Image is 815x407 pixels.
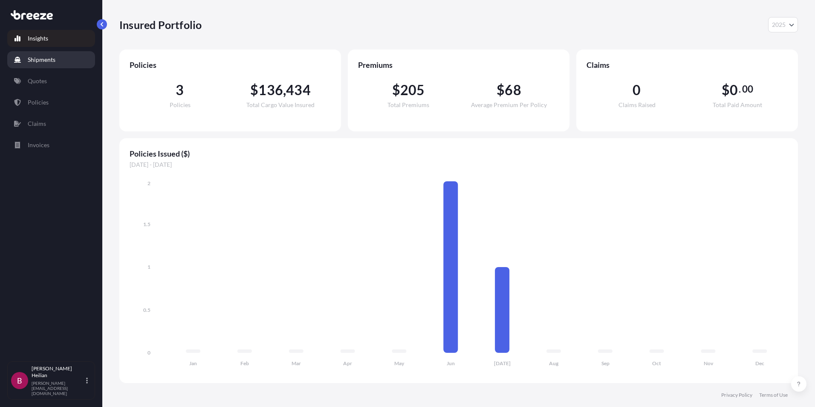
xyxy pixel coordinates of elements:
[143,221,150,227] tspan: 1.5
[400,83,425,97] span: 205
[32,365,84,379] p: [PERSON_NAME] Heilian
[587,60,788,70] span: Claims
[143,307,150,313] tspan: 0.5
[28,98,49,107] p: Policies
[704,360,714,366] tspan: Nov
[258,83,283,97] span: 136
[742,86,753,93] span: 00
[28,141,49,149] p: Invoices
[505,83,521,97] span: 68
[7,137,95,154] a: Invoices
[759,392,788,398] a: Terms of Use
[713,102,762,108] span: Total Paid Amount
[394,360,405,366] tspan: May
[28,34,48,43] p: Insights
[601,360,610,366] tspan: Sep
[147,349,150,356] tspan: 0
[147,180,150,186] tspan: 2
[176,83,184,97] span: 3
[7,115,95,132] a: Claims
[739,86,741,93] span: .
[147,264,150,270] tspan: 1
[170,102,191,108] span: Policies
[28,55,55,64] p: Shipments
[7,73,95,90] a: Quotes
[755,360,764,366] tspan: Dec
[17,376,22,385] span: B
[447,360,455,366] tspan: Jun
[32,381,84,396] p: [PERSON_NAME][EMAIL_ADDRESS][DOMAIN_NAME]
[494,360,511,366] tspan: [DATE]
[189,360,197,366] tspan: Jan
[246,102,315,108] span: Total Cargo Value Insured
[722,83,730,97] span: $
[130,160,788,169] span: [DATE] - [DATE]
[130,148,788,159] span: Policies Issued ($)
[633,83,641,97] span: 0
[292,360,301,366] tspan: Mar
[392,83,400,97] span: $
[652,360,661,366] tspan: Oct
[772,20,786,29] span: 2025
[28,77,47,85] p: Quotes
[387,102,429,108] span: Total Premiums
[250,83,258,97] span: $
[283,83,286,97] span: ,
[358,60,559,70] span: Premiums
[28,119,46,128] p: Claims
[497,83,505,97] span: $
[730,83,738,97] span: 0
[286,83,311,97] span: 434
[7,30,95,47] a: Insights
[343,360,352,366] tspan: Apr
[7,51,95,68] a: Shipments
[721,392,752,398] a: Privacy Policy
[240,360,249,366] tspan: Feb
[618,102,656,108] span: Claims Raised
[130,60,331,70] span: Policies
[471,102,547,108] span: Average Premium Per Policy
[549,360,559,366] tspan: Aug
[7,94,95,111] a: Policies
[768,17,798,32] button: Year Selector
[119,18,202,32] p: Insured Portfolio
